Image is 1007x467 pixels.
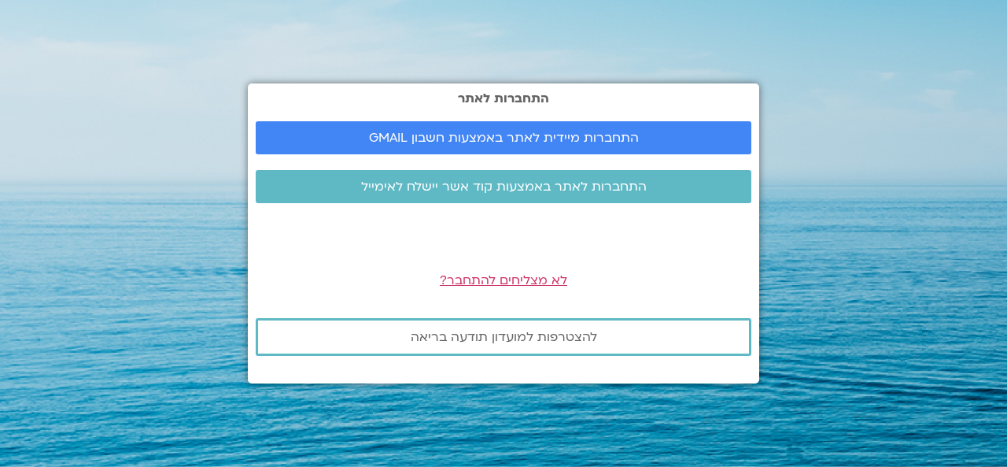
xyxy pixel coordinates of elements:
a: לא מצליחים להתחבר? [440,272,567,289]
span: להצטרפות למועדון תודעה בריאה [411,330,597,344]
a: התחברות לאתר באמצעות קוד אשר יישלח לאימייל [256,170,751,203]
a: התחברות מיידית לאתר באמצעות חשבון GMAIL [256,121,751,154]
a: להצטרפות למועדון תודעה בריאה [256,318,751,356]
span: התחברות לאתר באמצעות קוד אשר יישלח לאימייל [361,180,647,194]
h2: התחברות לאתר [256,91,751,106]
span: התחברות מיידית לאתר באמצעות חשבון GMAIL [369,131,639,145]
